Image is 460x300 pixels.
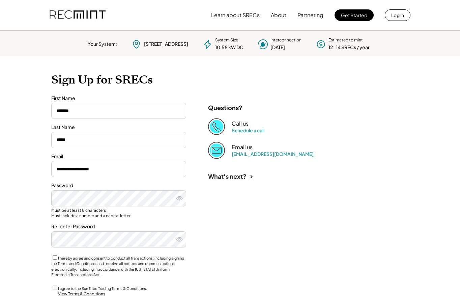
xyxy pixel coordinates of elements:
div: Questions? [208,104,242,111]
div: Call us [232,120,249,127]
div: Email [51,153,186,160]
div: What's next? [208,172,247,180]
img: recmint-logotype%403x.png [50,4,106,27]
div: View Terms & Conditions [58,291,105,297]
label: I hereby agree and consent to conduct all transactions, including signing the Terms and Condition... [51,256,184,277]
button: About [271,8,286,22]
div: Must be at least 8 characters Must include a number and a capital letter [51,208,186,218]
div: Your System: [88,41,117,47]
img: Phone%20copy%403x.png [208,118,225,135]
button: Log in [385,9,410,21]
div: Re-enter Password [51,223,186,230]
button: Learn about SRECs [211,8,260,22]
h1: Sign Up for SRECs [51,73,409,87]
div: First Name [51,95,186,102]
div: System Size [215,37,238,43]
img: Email%202%403x.png [208,142,225,159]
div: [DATE] [270,44,285,51]
div: Last Name [51,124,186,131]
button: Get Started [335,9,374,21]
div: Estimated to mint [328,37,363,43]
div: Password [51,182,186,189]
div: Interconnection [270,37,301,43]
div: Email us [232,144,253,151]
a: Schedule a call [232,127,264,133]
label: I agree to the Sun Tribe Trading Terms & Conditions. [58,286,147,291]
div: 10.58 kW DC [215,44,243,51]
a: [EMAIL_ADDRESS][DOMAIN_NAME] [232,151,314,157]
div: [STREET_ADDRESS] [144,41,188,47]
button: Partnering [297,8,323,22]
div: 12-14 SRECs / year [328,44,370,51]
